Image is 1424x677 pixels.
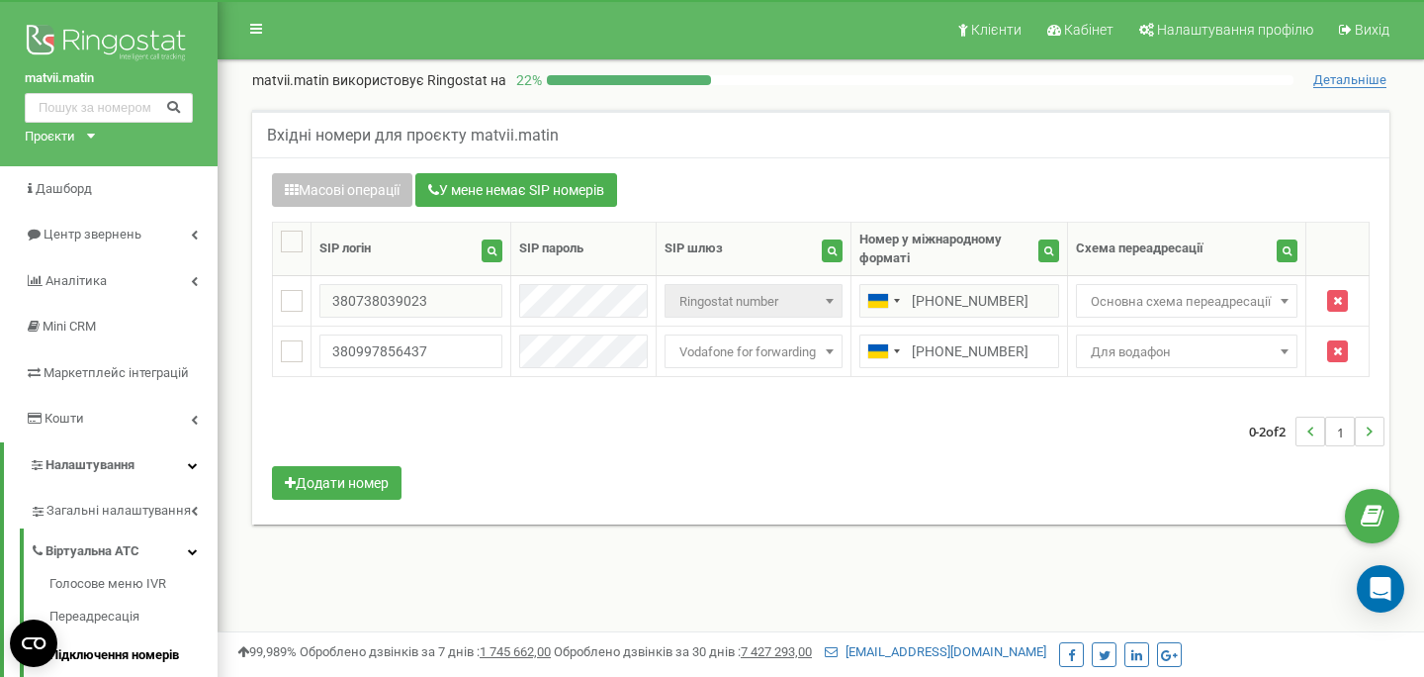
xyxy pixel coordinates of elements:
[45,542,139,561] span: Віртуальна АТС
[30,529,218,569] a: Віртуальна АТС
[25,128,75,146] div: Проєкти
[49,575,218,599] a: Голосове меню IVR
[4,442,218,489] a: Налаштування
[1355,22,1389,38] span: Вихід
[859,231,1038,267] div: Номер у міжнародному форматі
[36,181,92,196] span: Дашборд
[44,365,189,380] span: Маркетплейс інтеграцій
[1076,240,1203,258] div: Схема переадресації
[45,457,134,472] span: Налаштування
[1249,417,1295,446] span: 0-2 2
[1249,397,1384,466] nav: ...
[480,644,551,659] u: 1 745 662,00
[1064,22,1113,38] span: Кабінет
[272,173,412,207] button: Масові операції
[267,127,559,145] h5: Вхідні номери для проєкту matvii.matin
[859,284,1059,318] input: 050 123 4567
[25,69,193,88] a: matvii.matin
[671,338,836,366] span: Vodafone for forwarding
[1076,335,1297,368] span: Для водафон
[415,173,617,207] button: У мене немає SIP номерів
[506,70,547,90] p: 22 %
[860,336,906,367] div: Telephone country code
[49,636,218,675] a: Підключення номерів
[44,411,84,426] span: Кошти
[1076,284,1297,318] span: Основна схема переадресації
[332,72,506,88] span: використовує Ringostat на
[49,599,218,637] a: Переадресація
[272,466,401,500] button: Додати номер
[25,20,193,69] img: Ringostat logo
[43,319,96,334] span: Mini CRM
[300,644,551,659] span: Оброблено дзвінків за 7 днів :
[1083,338,1290,366] span: Для водафон
[1357,565,1404,613] div: Open Intercom Messenger
[1266,423,1279,440] span: of
[25,93,193,123] input: Пошук за номером
[671,288,836,316] span: Ringostat number
[30,488,218,529] a: Загальні налаштування
[665,335,843,368] span: Vodafone for forwarding
[825,644,1046,659] a: [EMAIL_ADDRESS][DOMAIN_NAME]
[1313,72,1386,88] span: Детальніше
[1083,288,1290,316] span: Основна схема переадресації
[1325,417,1355,446] li: 1
[45,273,107,288] span: Аналiтика
[10,620,57,667] button: Open CMP widget
[741,644,812,659] u: 7 427 293,00
[319,240,371,258] div: SIP логін
[665,284,843,318] span: Ringostat number
[237,644,297,659] span: 99,989%
[511,223,657,276] th: SIP пароль
[860,285,906,317] div: Telephone country code
[554,644,812,659] span: Оброблено дзвінків за 30 днів :
[46,502,191,521] span: Загальні налаштування
[252,70,506,90] p: matvii.matin
[665,240,723,258] div: SIP шлюз
[44,227,141,242] span: Центр звернень
[1157,22,1313,38] span: Налаштування профілю
[859,335,1059,368] input: 050 123 4567
[971,22,1022,38] span: Клієнти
